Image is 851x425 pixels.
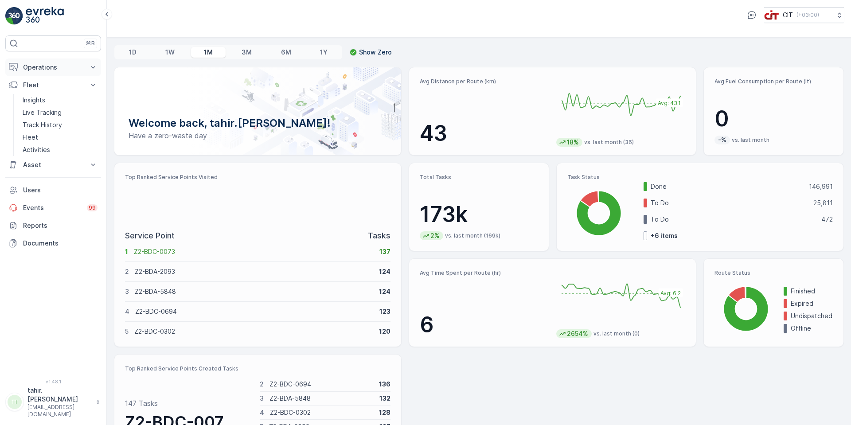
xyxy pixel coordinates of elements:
p: 43 [420,120,549,147]
div: TT [8,395,22,409]
p: 128 [379,408,390,417]
p: 99 [89,204,96,211]
p: Avg Distance per Route (km) [420,78,549,85]
button: Asset [5,156,101,174]
img: logo_light-DOdMpM7g.png [26,7,64,25]
p: 1W [165,48,175,57]
p: ( +03:00 ) [796,12,819,19]
p: Show Zero [359,48,392,57]
p: 1Y [320,48,328,57]
a: Fleet [19,131,101,144]
p: 3 [125,287,129,296]
p: Have a zero-waste day [129,130,387,141]
span: v 1.48.1 [5,379,101,384]
p: CIT [783,11,793,19]
button: Operations [5,58,101,76]
p: 0 [714,105,833,132]
p: Z2-BDA-5848 [135,287,373,296]
p: 2654% [566,329,589,338]
p: 146,991 [809,182,833,191]
p: Expired [791,299,833,308]
img: logo [5,7,23,25]
p: Done [651,182,803,191]
p: Fleet [23,81,83,90]
p: Z2-BDC-0302 [134,327,373,336]
p: 5 [125,327,129,336]
button: Fleet [5,76,101,94]
p: Z2-BDA-2093 [135,267,373,276]
p: 6M [281,48,291,57]
p: Z2-BDC-0073 [134,247,374,256]
p: ⌘B [86,40,95,47]
p: 124 [379,267,390,276]
button: TTtahir.[PERSON_NAME][EMAIL_ADDRESS][DOMAIN_NAME] [5,386,101,418]
p: Top Ranked Service Points Visited [125,174,390,181]
a: Documents [5,234,101,252]
a: Users [5,181,101,199]
p: Activities [23,145,50,154]
a: Activities [19,144,101,156]
p: 1D [129,48,137,57]
p: 120 [379,327,390,336]
p: 1 [125,247,128,256]
p: Undispatched [791,312,833,320]
p: Track History [23,121,62,129]
p: Operations [23,63,83,72]
p: Asset [23,160,83,169]
p: Z2-BDC-0694 [269,380,374,389]
p: To Do [651,215,816,224]
p: Documents [23,239,98,248]
p: 4 [260,408,264,417]
img: cit-logo_pOk6rL0.png [764,10,779,20]
p: Reports [23,221,98,230]
p: Events [23,203,82,212]
p: Z2-BDC-0694 [135,307,374,316]
p: vs. last month (169k) [445,232,500,239]
p: Tasks [368,230,390,242]
p: To Do [651,199,808,207]
p: 2 [260,380,264,389]
a: Track History [19,119,101,131]
p: Service Point [125,230,175,242]
p: vs. last month (36) [584,139,634,146]
p: 25,811 [813,199,833,207]
p: 124 [379,287,390,296]
p: Z2-BDA-5848 [269,394,374,403]
p: 137 [379,247,390,256]
p: Fleet [23,133,38,142]
p: 2 [125,267,129,276]
p: vs. last month (0) [593,330,640,337]
p: 123 [379,307,390,316]
p: + 6 items [651,231,678,240]
p: Welcome back, tahir.[PERSON_NAME]! [129,116,387,130]
p: Insights [23,96,45,105]
p: 472 [821,215,833,224]
button: CIT(+03:00) [764,7,844,23]
a: Events99 [5,199,101,217]
p: Live Tracking [23,108,62,117]
p: 132 [379,394,390,403]
p: tahir.[PERSON_NAME] [27,386,91,404]
p: 6 [420,312,549,338]
p: 4 [125,307,129,316]
a: Live Tracking [19,106,101,119]
p: 3M [242,48,252,57]
p: Finished [791,287,833,296]
p: 2% [429,231,441,240]
p: 136 [379,380,390,389]
p: Z2-BDC-0302 [270,408,374,417]
p: 18% [566,138,580,147]
p: Route Status [714,269,833,277]
p: [EMAIL_ADDRESS][DOMAIN_NAME] [27,404,91,418]
p: 147 Tasks [125,398,158,409]
p: Task Status [567,174,833,181]
p: Total Tasks [420,174,538,181]
a: Insights [19,94,101,106]
p: Avg Fuel Consumption per Route (lt) [714,78,833,85]
p: Top Ranked Service Points Created Tasks [125,365,390,372]
p: vs. last month [732,136,769,144]
p: Users [23,186,98,195]
p: Offline [791,324,833,333]
p: 1M [204,48,213,57]
p: Avg Time Spent per Route (hr) [420,269,549,277]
